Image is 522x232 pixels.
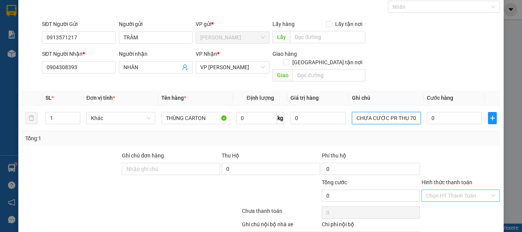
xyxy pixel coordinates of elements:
[119,50,193,58] div: Người nhận
[290,95,319,101] span: Giá trị hàng
[290,31,365,43] input: Dọc đường
[241,207,321,220] div: Chưa thanh toán
[352,112,421,124] input: Ghi Chú
[73,25,135,34] div: BS DUNG
[272,51,297,57] span: Giao hàng
[91,112,151,124] span: Khác
[421,179,472,185] label: Hình thức thanh toán
[272,31,290,43] span: Lấy
[277,112,284,124] span: kg
[272,69,293,81] span: Giao
[272,21,295,27] span: Lấy hàng
[322,151,420,163] div: Phí thu hộ
[122,163,220,175] input: Ghi chú đơn hàng
[488,115,496,121] span: plus
[6,24,68,33] div: QUÝ
[322,179,347,185] span: Tổng cước
[42,20,116,28] div: SĐT Người Gửi
[349,91,424,105] th: Ghi chú
[6,6,68,24] div: [PERSON_NAME]
[196,20,269,28] div: VP gửi
[488,112,497,124] button: plus
[73,34,135,45] div: 0916998072
[6,33,68,44] div: 0919360424
[161,112,230,124] input: VD: Bàn, Ghế
[242,220,320,232] div: Ghi chú nội bộ nhà xe
[200,62,265,73] span: VP Phan Rang
[427,95,453,101] span: Cước hàng
[122,153,164,159] label: Ghi chú đơn hàng
[161,95,186,101] span: Tên hàng
[119,20,193,28] div: Người gửi
[25,134,202,143] div: Tổng: 1
[246,95,274,101] span: Định lượng
[293,69,365,81] input: Dọc đường
[6,6,18,15] span: Gửi:
[290,112,345,124] input: 0
[73,7,91,15] span: Nhận:
[86,95,115,101] span: Đơn vị tính
[72,49,81,57] span: CC
[322,220,420,232] div: Chi phí nội bộ
[222,153,239,159] span: Thu Hộ
[289,58,365,67] span: [GEOGRAPHIC_DATA] tận nơi
[73,6,135,25] div: VP [PERSON_NAME]
[45,95,52,101] span: SL
[42,50,116,58] div: SĐT Người Nhận
[200,32,265,43] span: Hồ Chí Minh
[332,20,365,28] span: Lấy tận nơi
[25,112,37,124] button: delete
[182,64,188,70] span: user-add
[196,51,217,57] span: VP Nhận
